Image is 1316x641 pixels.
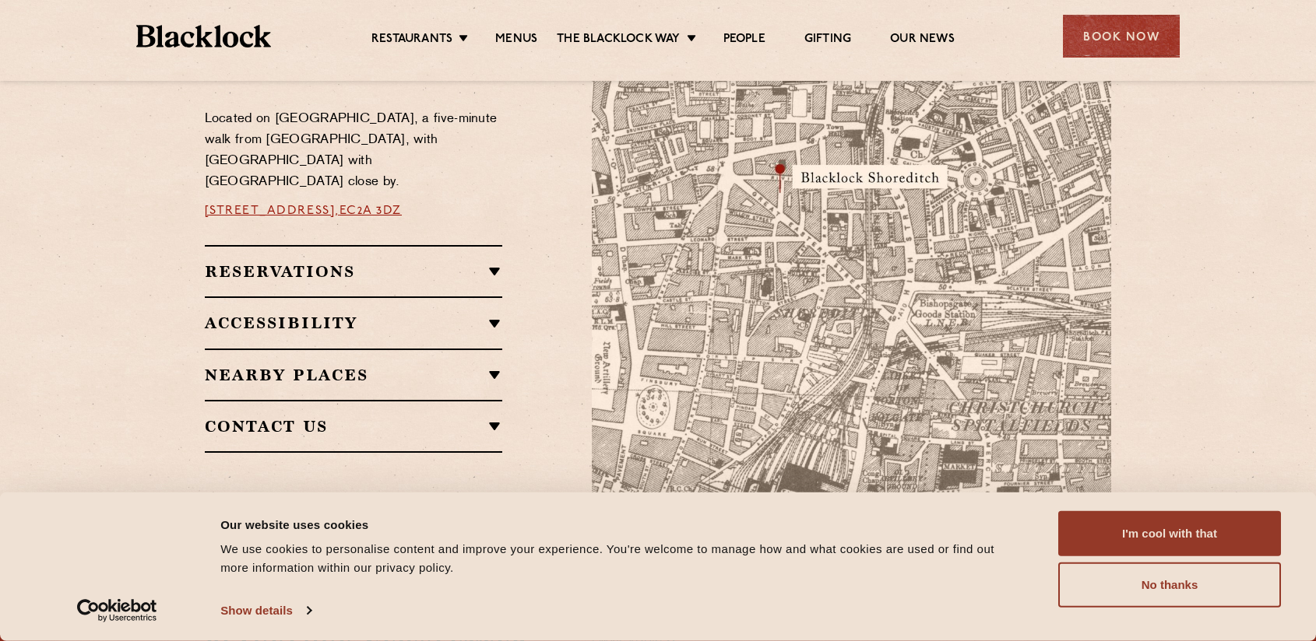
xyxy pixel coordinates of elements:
[220,515,1023,534] div: Our website uses cookies
[723,32,765,49] a: People
[495,32,537,49] a: Menus
[340,205,402,217] a: EC2A 3DZ
[220,599,311,622] a: Show details
[804,32,851,49] a: Gifting
[1063,15,1180,58] div: Book Now
[1058,511,1281,556] button: I'm cool with that
[205,262,503,281] h2: Reservations
[890,32,955,49] a: Our News
[557,32,680,49] a: The Blacklock Way
[205,205,340,217] a: [STREET_ADDRESS],
[205,417,503,436] h2: Contact Us
[136,25,271,47] img: BL_Textured_Logo-footer-cropped.svg
[220,540,1023,577] div: We use cookies to personalise content and improve your experience. You're welcome to manage how a...
[205,366,503,384] h2: Nearby Places
[371,32,452,49] a: Restaurants
[205,313,503,332] h2: Accessibility
[944,377,1162,523] img: svg%3E
[205,109,503,193] p: Located on [GEOGRAPHIC_DATA], a five-minute walk from [GEOGRAPHIC_DATA], with [GEOGRAPHIC_DATA] w...
[1058,562,1281,608] button: No thanks
[49,599,185,622] a: Usercentrics Cookiebot - opens in a new window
